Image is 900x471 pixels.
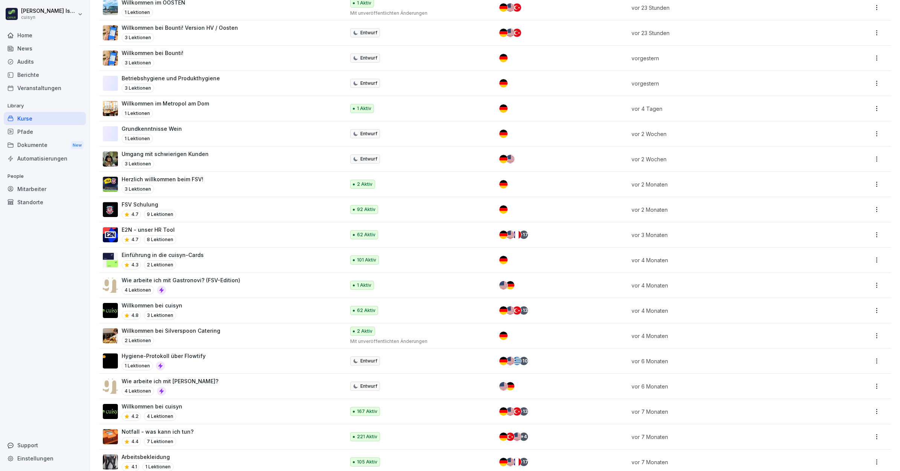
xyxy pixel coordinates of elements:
p: Willkommen bei Bounti! Version HV / Oosten [122,24,238,32]
img: tr.svg [506,433,514,441]
a: News [4,42,86,55]
p: Hygiene-Protokoll über Flowtify [122,352,206,360]
p: vor 4 Tagen [632,105,816,113]
p: vor 6 Monaten [632,357,816,365]
a: Veranstaltungen [4,81,86,95]
img: us.svg [506,29,514,37]
p: 4 Lektionen [122,387,154,396]
p: Arbeitsbekleidung [122,453,174,461]
p: 9 Lektionen [144,210,176,219]
p: Wie arbeite ich mit [PERSON_NAME]? [122,377,218,385]
img: de.svg [499,458,508,466]
img: us.svg [506,231,514,239]
a: Einstellungen [4,452,86,465]
p: vor 4 Monaten [632,281,816,289]
p: 62 Aktiv [357,231,375,238]
a: Audits [4,55,86,68]
p: vor 3 Monaten [632,231,816,239]
p: Herzlich willkommen beim FSV! [122,175,203,183]
p: Willkommen bei cuisyn [122,402,182,410]
p: People [4,170,86,182]
p: vorgestern [632,54,816,62]
img: us.svg [506,155,514,163]
p: Notfall - was kann ich tun? [122,428,194,436]
p: Willkommen bei Silverspoon Catering [122,327,220,335]
img: us.svg [506,306,514,315]
img: qetnc47un504ojga6j12dr4n.png [103,278,118,293]
img: clmcxro13oho52ealz0w3cpa.png [103,50,118,66]
p: 1 Aktiv [357,282,371,289]
a: Berichte [4,68,86,81]
p: 3 Lektionen [122,159,154,168]
p: 8 Lektionen [144,235,176,244]
p: Entwurf [360,55,377,61]
a: Automatisierungen [4,152,86,165]
img: de.svg [499,205,508,214]
p: vor 7 Monaten [632,433,816,441]
div: + 13 [520,407,528,416]
img: de.svg [499,104,508,113]
p: 7 Lektionen [144,437,176,446]
img: us.svg [506,458,514,466]
img: vko4dyk4lnfa1fwbu5ui5jwj.png [103,177,118,192]
p: 4.8 [131,312,139,319]
a: Standorte [4,196,86,209]
p: Einführung in die cuisyn-Cards [122,251,204,259]
p: 4 Lektionen [122,286,154,295]
p: vor 4 Monaten [632,332,816,340]
p: vor 2 Wochen [632,155,816,163]
img: de.svg [499,54,508,62]
img: de.svg [499,357,508,365]
img: de.svg [506,281,514,289]
img: de.svg [499,29,508,37]
div: + 10 [520,357,528,365]
img: gr.svg [513,357,521,365]
p: Entwurf [360,358,377,364]
p: vor 23 Stunden [632,29,816,37]
p: 3 Lektionen [122,58,154,67]
p: 101 Aktiv [357,257,376,263]
p: vor 7 Monaten [632,408,816,416]
p: FSV Schulung [122,200,176,208]
img: de.svg [499,332,508,340]
div: + 13 [520,306,528,315]
p: vor 23 Stunden [632,4,816,12]
p: 4.4 [131,438,139,445]
p: 105 Aktiv [357,459,377,465]
p: Entwurf [360,383,377,390]
img: s6pfjskuklashkyuj0y7hdnf.png [103,328,118,343]
p: Willkommen im Metropol am Dom [122,99,209,107]
p: 3 Lektionen [122,185,154,194]
img: us.svg [499,281,508,289]
p: 4.7 [131,211,139,218]
p: 1 Lektionen [122,8,153,17]
div: New [71,141,84,150]
p: Mit unveröffentlichten Änderungen [350,338,487,345]
img: de.svg [499,256,508,264]
p: 2 Aktiv [357,328,372,335]
div: + 4 [520,433,528,441]
img: tr.svg [513,3,521,12]
p: vor 7 Monaten [632,458,816,466]
img: de.svg [499,433,508,441]
p: 92 Aktiv [357,206,375,213]
img: tr.svg [513,29,521,37]
img: de.svg [499,155,508,163]
p: 1 Aktiv [357,105,371,112]
p: 3 Lektionen [122,33,154,42]
p: vor 2 Monaten [632,180,816,188]
p: 221 Aktiv [357,433,377,440]
p: [PERSON_NAME] Issing [21,8,76,14]
p: 2 Aktiv [357,181,372,188]
img: v3waek6d9s64spglai58xorv.png [103,303,118,318]
img: tr.svg [513,407,521,416]
div: + 17 [520,231,528,239]
img: de.svg [499,231,508,239]
img: de.svg [499,79,508,87]
p: Entwurf [360,29,377,36]
img: j5tzse9oztc65uavxh9ek5hz.png [103,101,118,116]
img: us.svg [499,382,508,390]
